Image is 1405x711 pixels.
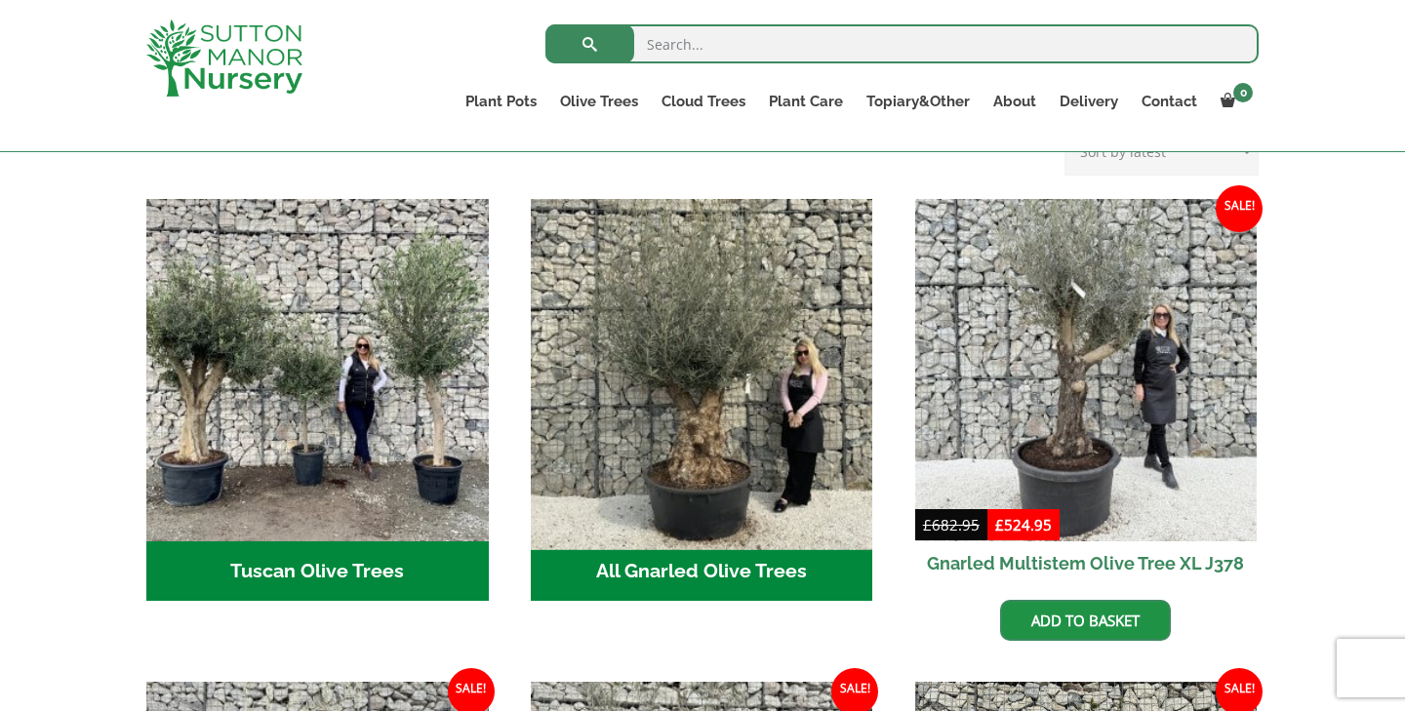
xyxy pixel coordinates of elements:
[1000,600,1171,641] a: Add to basket: “Gnarled Multistem Olive Tree XL J378”
[454,88,548,115] a: Plant Pots
[531,199,873,601] a: Visit product category All Gnarled Olive Trees
[1048,88,1130,115] a: Delivery
[146,199,489,541] img: Tuscan Olive Trees
[915,199,1258,585] a: Sale! Gnarled Multistem Olive Tree XL J378
[146,199,489,601] a: Visit product category Tuscan Olive Trees
[915,199,1258,541] img: Gnarled Multistem Olive Tree XL J378
[995,515,1052,534] bdi: 524.95
[855,88,982,115] a: Topiary&Other
[923,515,932,534] span: £
[1216,185,1263,232] span: Sale!
[1233,83,1253,102] span: 0
[545,24,1259,63] input: Search...
[522,190,881,549] img: All Gnarled Olive Trees
[915,541,1258,585] h2: Gnarled Multistem Olive Tree XL J378
[548,88,650,115] a: Olive Trees
[146,541,489,602] h2: Tuscan Olive Trees
[995,515,1004,534] span: £
[757,88,855,115] a: Plant Care
[1130,88,1209,115] a: Contact
[923,515,980,534] bdi: 682.95
[146,20,302,97] img: logo
[650,88,757,115] a: Cloud Trees
[982,88,1048,115] a: About
[531,541,873,602] h2: All Gnarled Olive Trees
[1209,88,1259,115] a: 0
